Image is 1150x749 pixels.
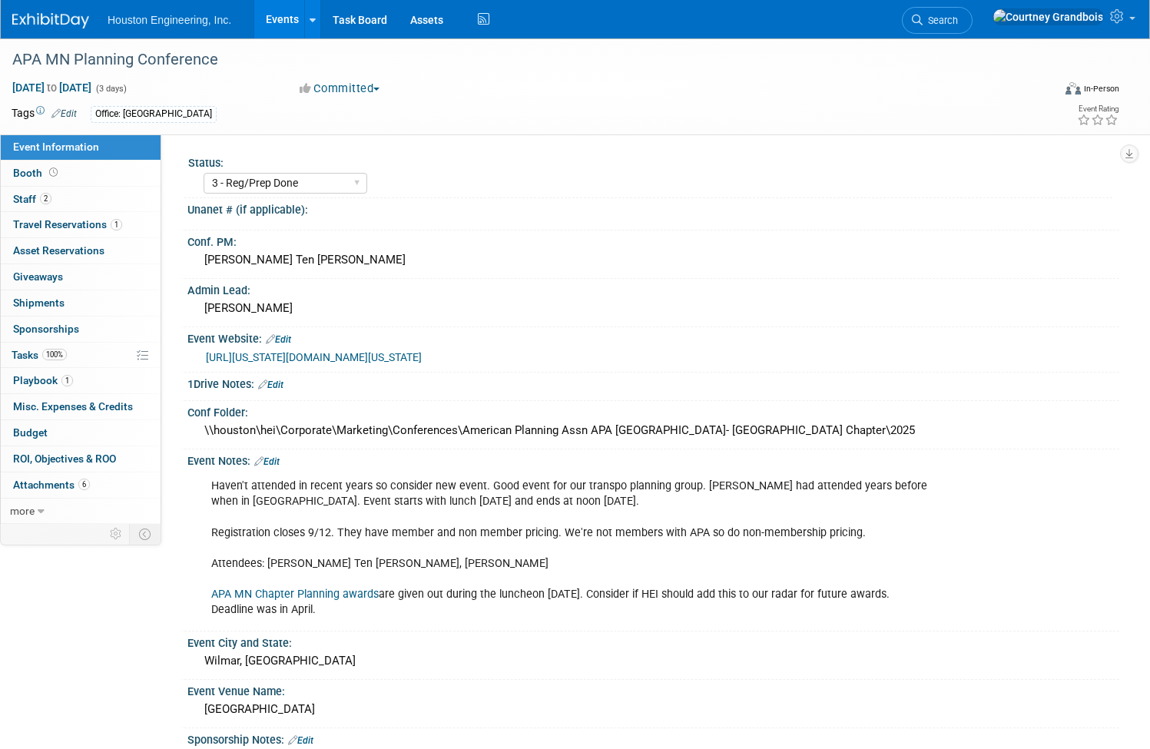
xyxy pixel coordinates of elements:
span: Booth not reserved yet [46,167,61,178]
span: Shipments [13,297,65,309]
a: Giveaways [1,264,161,290]
a: Edit [51,108,77,119]
a: [URL][US_STATE][DOMAIN_NAME][US_STATE] [206,351,422,363]
div: Event Format [954,80,1119,103]
span: Staff [13,193,51,205]
div: [PERSON_NAME] Ten [PERSON_NAME] [199,248,1108,272]
div: Wilmar, [GEOGRAPHIC_DATA] [199,649,1108,673]
div: Status: [188,151,1112,171]
div: Unanet # (if applicable): [187,198,1119,217]
div: [GEOGRAPHIC_DATA] [199,698,1108,721]
div: Event City and State: [187,631,1119,651]
img: Format-Inperson.png [1065,82,1081,94]
a: APA MN Chapter Planning awards [211,588,379,601]
a: Edit [266,334,291,345]
a: Travel Reservations1 [1,212,161,237]
div: Office: [GEOGRAPHIC_DATA] [91,106,217,122]
div: \\houston\hei\Corporate\Marketing\Conferences\American Planning Assn APA [GEOGRAPHIC_DATA]- [GEOG... [199,419,1108,442]
span: 1 [61,375,73,386]
span: more [10,505,35,517]
a: Asset Reservations [1,238,161,263]
div: Conf. PM: [187,230,1119,250]
span: [DATE] [DATE] [12,81,92,94]
a: ROI, Objectives & ROO [1,446,161,472]
span: to [45,81,59,94]
div: Event Notes: [187,449,1119,469]
a: more [1,499,161,524]
div: [PERSON_NAME] [199,297,1108,320]
a: Edit [254,456,280,467]
a: Staff2 [1,187,161,212]
span: Houston Engineering, Inc. [108,14,231,26]
a: Tasks100% [1,343,161,368]
div: Sponsorship Notes: [187,728,1119,748]
a: Misc. Expenses & Credits [1,394,161,419]
span: Giveaways [13,270,63,283]
div: Event Venue Name: [187,680,1119,699]
span: (3 days) [94,84,127,94]
div: In-Person [1083,83,1119,94]
span: 6 [78,479,90,490]
div: Conf Folder: [187,401,1119,420]
span: Booth [13,167,61,179]
span: Tasks [12,349,67,361]
img: Courtney Grandbois [993,8,1104,25]
span: Attachments [13,479,90,491]
td: Tags [12,105,77,123]
div: Haven't attended in recent years so consider new event. Good event for our transpo planning group... [201,471,940,625]
img: ExhibitDay [12,13,89,28]
a: Search [902,7,973,34]
span: Sponsorships [13,323,79,335]
a: Shipments [1,290,161,316]
a: Edit [288,735,313,746]
a: Budget [1,420,161,446]
a: Sponsorships [1,317,161,342]
a: Event Information [1,134,161,160]
a: Edit [258,379,283,390]
td: Personalize Event Tab Strip [103,524,130,544]
div: APA MN Planning Conference [7,46,1025,74]
span: Event Information [13,141,99,153]
span: ROI, Objectives & ROO [13,452,116,465]
a: Playbook1 [1,368,161,393]
span: Travel Reservations [13,218,122,230]
span: Misc. Expenses & Credits [13,400,133,413]
a: Booth [1,161,161,186]
td: Toggle Event Tabs [130,524,161,544]
div: Event Rating [1077,105,1119,113]
span: Asset Reservations [13,244,104,257]
span: 2 [40,193,51,204]
button: Committed [294,81,386,97]
span: Playbook [13,374,73,386]
span: 100% [42,349,67,360]
span: Search [923,15,958,26]
span: 1 [111,219,122,230]
div: Admin Lead: [187,279,1119,298]
span: Budget [13,426,48,439]
a: Attachments6 [1,472,161,498]
div: Event Website: [187,327,1119,347]
div: 1Drive Notes: [187,373,1119,393]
